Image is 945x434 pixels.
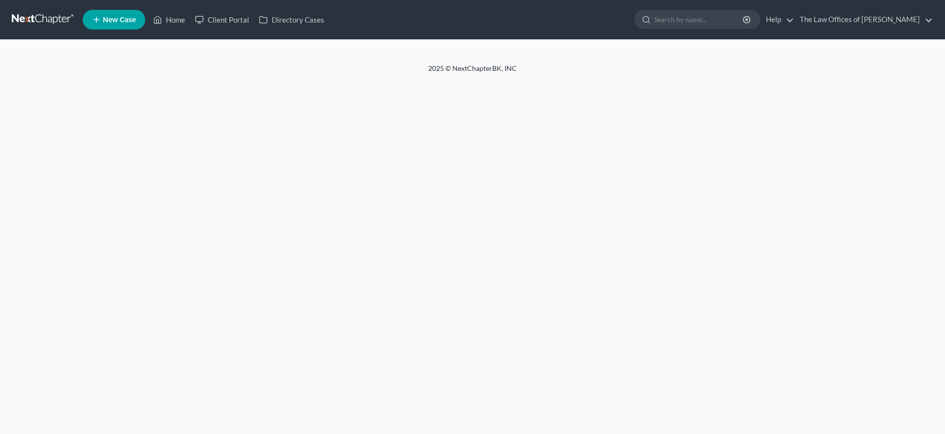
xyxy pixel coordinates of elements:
a: Directory Cases [254,11,329,29]
a: The Law Offices of [PERSON_NAME] [795,11,933,29]
span: New Case [103,16,136,24]
a: Client Portal [190,11,254,29]
a: Home [148,11,190,29]
input: Search by name... [654,10,744,29]
a: Help [761,11,794,29]
div: 2025 © NextChapterBK, INC [192,63,753,81]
